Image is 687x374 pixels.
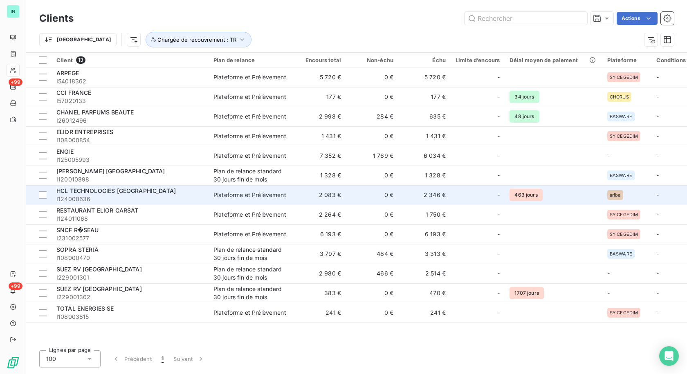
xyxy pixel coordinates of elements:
span: - [656,231,659,237]
button: Actions [617,12,658,25]
td: 6 193 € [294,224,346,244]
td: 6 034 € [398,146,451,166]
span: BASWARE [610,173,632,178]
td: 177 € [398,87,451,107]
td: 383 € [294,283,346,303]
td: 6 193 € [398,224,451,244]
span: - [607,289,610,296]
span: - [656,93,659,100]
span: - [656,191,659,198]
span: CCI FRANCE [56,89,92,96]
span: - [656,289,659,296]
span: CHANEL PARFUMS BEAUTE [56,109,134,116]
span: - [497,250,500,258]
span: RESTAURANT ELIOR CARSAT [56,207,138,214]
div: Encours total [299,57,341,63]
span: 1 [162,355,164,363]
span: I124011068 [56,215,204,223]
span: SNCF R�SEAU [56,226,99,233]
span: SY CEGEDIM [610,75,638,80]
span: - [497,152,500,160]
span: I231002577 [56,234,204,242]
span: I108003815 [56,313,204,321]
div: Délai moyen de paiement [510,57,597,63]
span: - [497,309,500,317]
span: ARPEGE [56,69,79,76]
span: CHORUS [610,94,629,99]
div: Plateforme et Prélèvement [213,93,286,101]
td: 466 € [346,264,398,283]
span: 34 jours [510,91,539,103]
span: 463 jours [510,189,542,201]
td: 2 264 € [294,205,346,224]
span: ariba [610,193,621,197]
td: 0 € [346,224,398,244]
td: 241 € [398,303,451,322]
td: 284 € [346,107,398,126]
td: 635 € [398,107,451,126]
span: ENGIE [56,148,74,155]
button: [GEOGRAPHIC_DATA] [39,33,117,46]
td: 7 352 € [294,146,346,166]
span: 1707 jours [510,287,544,299]
span: [PERSON_NAME] [GEOGRAPHIC_DATA] [56,168,165,175]
div: Limite d’encours [456,57,500,63]
input: Rechercher [465,12,587,25]
span: - [497,211,500,219]
div: Plan de relance standard 30 jours fin de mois [213,265,289,282]
span: - [497,93,500,101]
span: SUEZ RV [GEOGRAPHIC_DATA] [56,285,142,292]
div: Plateforme [607,57,647,63]
span: - [656,172,659,179]
button: 1 [157,350,168,367]
div: Échu [403,57,446,63]
span: - [656,309,659,316]
td: 0 € [346,87,398,107]
span: ELIOR ENTREPRISES [56,128,114,135]
div: Open Intercom Messenger [659,346,679,366]
span: I108000470 [56,254,204,262]
td: 1 328 € [398,166,451,185]
span: I57020133 [56,97,204,105]
td: 5 720 € [398,67,451,87]
span: - [497,230,500,238]
span: - [497,73,500,81]
div: Plan de relance [213,57,289,63]
td: 2 346 € [398,185,451,205]
div: IN [7,5,20,18]
div: Plateforme et Prélèvement [213,191,286,199]
td: 0 € [346,185,398,205]
td: 0 € [346,283,398,303]
td: 0 € [346,126,398,146]
span: I120010898 [56,175,204,184]
td: 1 328 € [294,166,346,185]
span: - [656,270,659,277]
span: I125005993 [56,156,204,164]
div: Plan de relance standard 30 jours fin de mois [213,246,289,262]
td: 470 € [398,283,451,303]
div: Plateforme et Prélèvement [213,112,286,121]
td: 0 € [346,205,398,224]
span: - [497,171,500,179]
td: 484 € [346,244,398,264]
td: 0 € [346,166,398,185]
span: I124000636 [56,195,204,203]
td: 5 720 € [294,67,346,87]
td: 2 998 € [294,107,346,126]
td: 1 431 € [398,126,451,146]
span: - [656,250,659,257]
div: Plateforme et Prélèvement [213,152,286,160]
span: - [656,132,659,139]
span: 13 [76,56,85,64]
td: 3 797 € [294,244,346,264]
span: SY CEGEDIM [610,134,638,139]
span: I26012496 [56,116,204,125]
div: Plan de relance standard 30 jours fin de mois [213,167,289,184]
div: Plateforme et Prélèvement [213,309,286,317]
td: 2 980 € [294,264,346,283]
span: SUEZ RV [GEOGRAPHIC_DATA] [56,266,142,273]
td: 0 € [346,67,398,87]
span: SY CEGEDIM [610,232,638,237]
span: - [607,270,610,277]
td: 177 € [294,87,346,107]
